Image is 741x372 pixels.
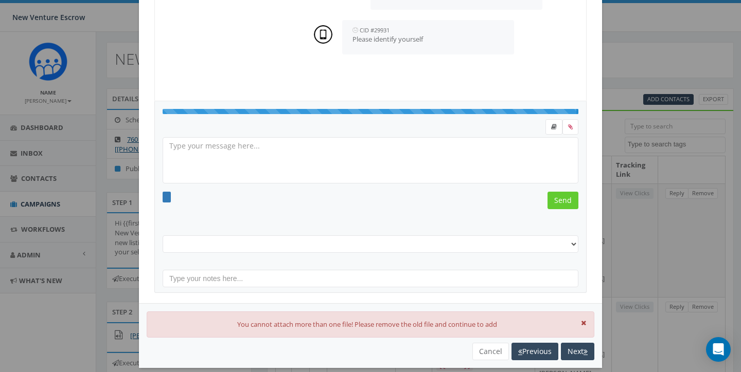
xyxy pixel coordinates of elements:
button: Previous [511,343,558,360]
button: Next [561,343,594,360]
img: person-7663c4fa307d6c3c676fe4775fa3fa0625478a53031cd108274f5a685e757777.png [314,25,332,44]
input: Type your notes here... [163,270,578,287]
small: CID #29931 [360,26,390,34]
p: Please identify yourself [352,34,504,44]
label: Insert Template Text [545,119,562,135]
input: Send [548,192,578,209]
span: Attach your media [562,119,578,135]
span: You cannot attach more than one file! Please remove the old file and continue to add [237,320,497,329]
div: Open Intercom Messenger [706,337,731,362]
button: Cancel [472,343,509,360]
